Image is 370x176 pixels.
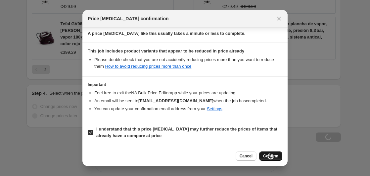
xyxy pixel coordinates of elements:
h3: Important [88,82,282,87]
b: This job includes product variants that appear to be reduced in price already [88,48,244,53]
li: You can update your confirmation email address from your . [94,106,282,112]
span: Price [MEDICAL_DATA] confirmation [88,15,169,22]
a: How to avoid reducing prices more than once [105,64,192,69]
li: Please double check that you are not accidently reducing prices more than you want to reduce them [94,56,282,70]
b: I understand that this price [MEDICAL_DATA] may further reduce the prices of items that already h... [96,127,277,138]
span: Cancel [240,153,253,159]
b: A price [MEDICAL_DATA] like this usually takes a minute or less to complete. [88,31,246,36]
b: [EMAIL_ADDRESS][DOMAIN_NAME] [138,98,213,103]
a: Settings [207,106,222,111]
button: Close [274,14,284,23]
li: Feel free to exit the NA Bulk Price Editor app while your prices are updating. [94,90,282,96]
li: An email will be sent to when the job has completed . [94,98,282,104]
button: Cancel [236,151,256,161]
